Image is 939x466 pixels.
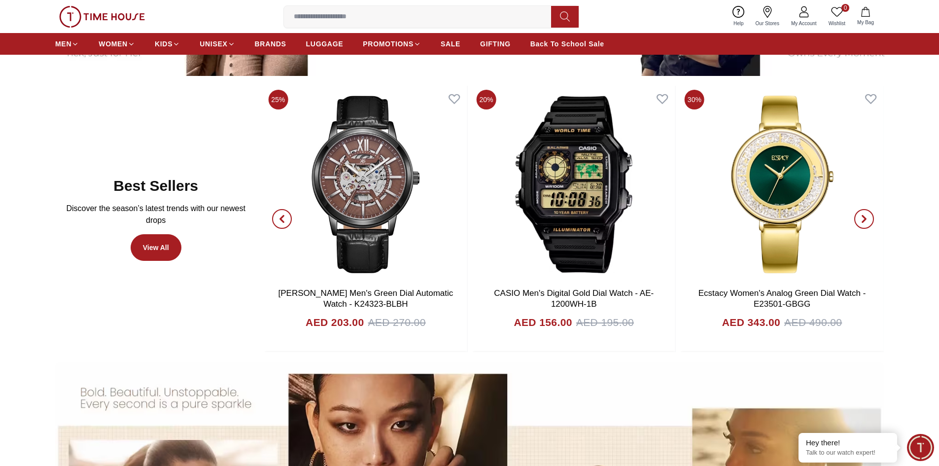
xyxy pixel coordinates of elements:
[363,39,414,49] span: PROMOTIONS
[806,449,890,457] p: Talk to our watch expert!
[306,315,364,330] h4: AED 203.00
[530,39,604,49] span: Back To School Sale
[480,39,511,49] span: GIFTING
[441,35,460,53] a: SALE
[728,4,750,29] a: Help
[200,35,235,53] a: UNISEX
[841,4,849,12] span: 0
[113,177,198,195] h2: Best Sellers
[576,315,634,330] span: AED 195.00
[131,234,181,261] a: View All
[530,35,604,53] a: Back To School Sale
[363,35,421,53] a: PROMOTIONS
[681,86,883,283] img: Ecstacy Women's Analog Green Dial Watch - E23501-GBGG
[853,19,878,26] span: My Bag
[480,35,511,53] a: GIFTING
[59,6,145,28] img: ...
[494,288,654,309] a: CASIO Men's Digital Gold Dial Watch - AE-1200WH-1B
[851,5,880,28] button: My Bag
[155,39,173,49] span: KIDS
[200,39,227,49] span: UNISEX
[752,20,783,27] span: Our Stores
[99,35,135,53] a: WOMEN
[55,35,79,53] a: MEN
[784,315,842,330] span: AED 490.00
[155,35,180,53] a: KIDS
[63,203,248,226] p: Discover the season’s latest trends with our newest drops
[477,90,496,109] span: 20%
[730,20,748,27] span: Help
[255,39,286,49] span: BRANDS
[698,288,866,309] a: Ecstacy Women's Analog Green Dial Watch - E23501-GBGG
[685,90,704,109] span: 30%
[278,288,453,309] a: [PERSON_NAME] Men's Green Dial Automatic Watch - K24323-BLBH
[55,39,71,49] span: MEN
[722,315,780,330] h4: AED 343.00
[441,39,460,49] span: SALE
[787,20,821,27] span: My Account
[825,20,849,27] span: Wishlist
[368,315,425,330] span: AED 270.00
[255,35,286,53] a: BRANDS
[473,86,675,283] img: CASIO Men's Digital Gold Dial Watch - AE-1200WH-1B
[750,4,785,29] a: Our Stores
[306,39,344,49] span: LUGGAGE
[907,434,934,461] div: Chat Widget
[306,35,344,53] a: LUGGAGE
[823,4,851,29] a: 0Wishlist
[806,438,890,448] div: Hey there!
[514,315,572,330] h4: AED 156.00
[264,86,467,283] img: Kenneth Scott Men's Green Dial Automatic Watch - K24323-BLBH
[99,39,128,49] span: WOMEN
